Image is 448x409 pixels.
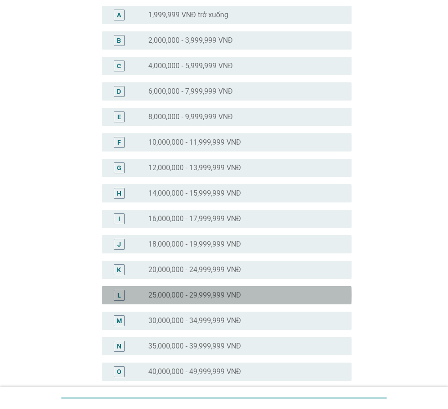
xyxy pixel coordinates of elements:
[148,342,241,351] label: 35,000,000 - 39,999,999 VNĐ
[148,61,233,71] label: 4,000,000 - 5,999,999 VNĐ
[148,367,241,376] label: 40,000,000 - 49,999,999 VNĐ
[117,86,121,96] div: D
[148,163,241,172] label: 12,000,000 - 13,999,999 VNĐ
[148,291,241,300] label: 25,000,000 - 29,999,999 VNĐ
[117,367,121,376] div: O
[148,87,233,96] label: 6,000,000 - 7,999,999 VNĐ
[148,36,233,45] label: 2,000,000 - 3,999,999 VNĐ
[117,10,121,20] div: A
[148,189,241,198] label: 14,000,000 - 15,999,999 VNĐ
[117,239,121,249] div: J
[117,137,121,147] div: F
[117,35,121,45] div: B
[148,265,241,274] label: 20,000,000 - 24,999,999 VNĐ
[118,214,120,223] div: I
[148,214,241,223] label: 16,000,000 - 17,999,999 VNĐ
[148,112,233,121] label: 8,000,000 - 9,999,999 VNĐ
[148,138,241,147] label: 10,000,000 - 11,999,999 VNĐ
[148,240,241,249] label: 18,000,000 - 19,999,999 VNĐ
[148,10,228,20] label: 1,999,999 VNĐ trở xuống
[117,341,121,351] div: N
[117,265,121,274] div: K
[116,316,122,325] div: M
[117,188,121,198] div: H
[117,163,121,172] div: G
[148,316,241,325] label: 30,000,000 - 34,999,999 VNĐ
[117,290,121,300] div: L
[117,112,121,121] div: E
[117,61,121,71] div: C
